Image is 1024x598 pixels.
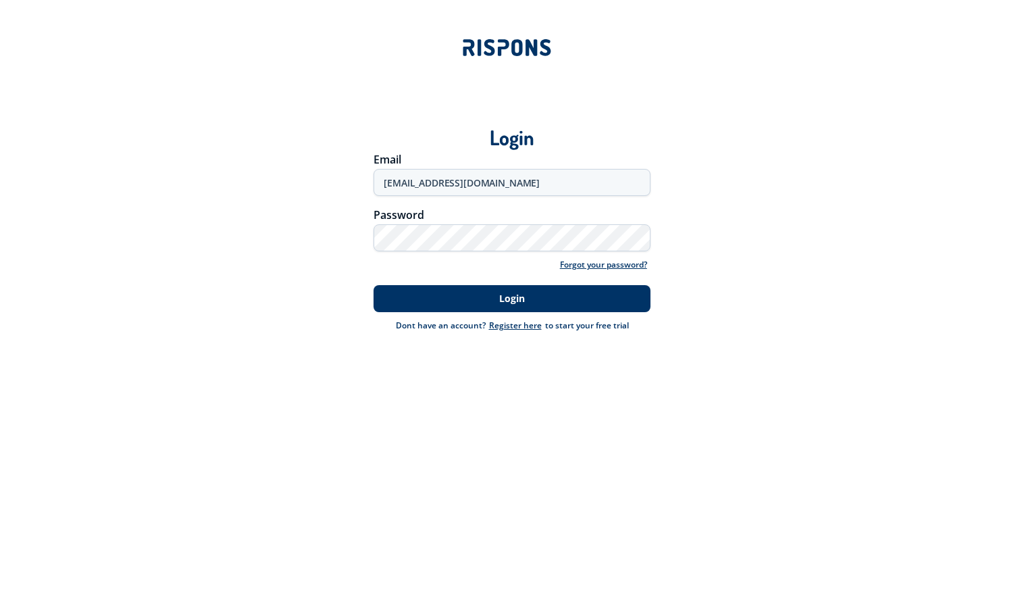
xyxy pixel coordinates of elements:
[557,258,650,272] a: Forgot your password?
[49,104,975,151] div: Login
[374,154,650,165] div: Email
[374,169,650,196] input: Enter your email
[374,285,650,312] button: Login
[486,319,629,332] div: to start your free trial
[374,209,650,220] div: Password
[486,320,545,331] a: Register here
[396,319,486,332] div: Dont have an account?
